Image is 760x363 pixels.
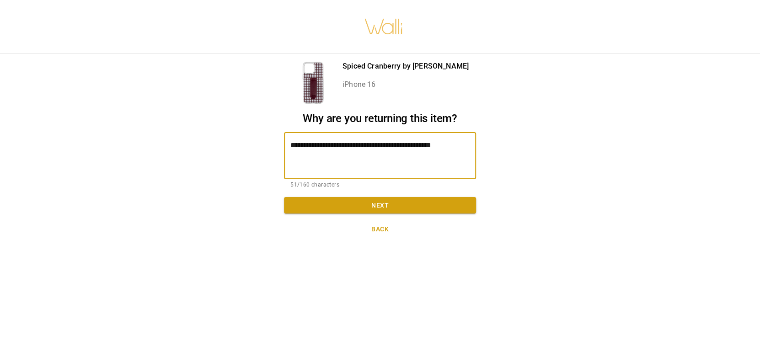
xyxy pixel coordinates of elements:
h2: Why are you returning this item? [284,112,476,125]
p: Spiced Cranberry by [PERSON_NAME] [343,61,469,72]
p: 51/160 characters [290,181,470,190]
button: Back [284,221,476,238]
img: walli-inc.myshopify.com [364,7,403,46]
p: iPhone 16 [343,79,469,90]
button: Next [284,197,476,214]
